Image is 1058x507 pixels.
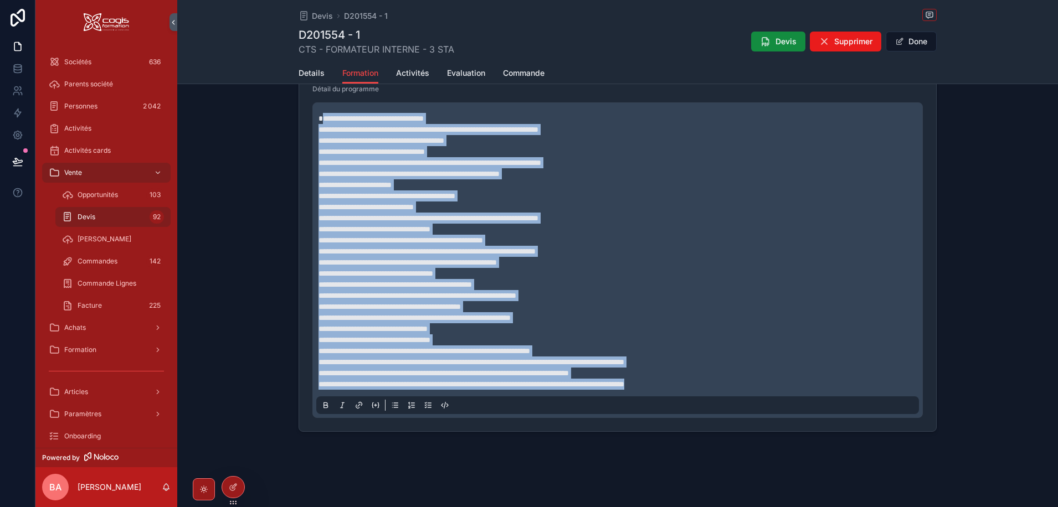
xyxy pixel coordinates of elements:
span: Sociétés [64,58,91,66]
span: Détail du programme [312,85,379,93]
span: Activités [64,124,91,133]
span: Opportunités [78,190,118,199]
span: Activités [396,68,429,79]
a: Vente [42,163,171,183]
div: 103 [146,188,164,201]
span: Personnes [64,102,97,111]
span: Onboarding [64,432,101,441]
a: Sociétés636 [42,52,171,72]
a: Powered by [35,448,177,467]
a: Facture225 [55,296,171,315]
div: 2 042 [140,100,164,113]
button: Devis [751,32,805,51]
span: Devis [312,11,333,22]
button: Supprimer [810,32,881,51]
span: [PERSON_NAME] [78,235,131,244]
a: D201554 - 1 [344,11,388,22]
a: Activités cards [42,141,171,161]
span: Articles [64,387,88,396]
a: Personnes2 042 [42,96,171,116]
span: Details [299,68,325,79]
span: CTS - FORMATEUR INTERNE - 3 STA [299,43,454,56]
a: Formation [42,340,171,360]
span: Activités cards [64,146,111,155]
a: Commandes142 [55,251,171,271]
span: Commandes [78,257,117,266]
span: BA [49,480,61,494]
a: Achats [42,318,171,338]
img: App logo [84,13,129,31]
a: [PERSON_NAME] [55,229,171,249]
span: Vente [64,168,82,177]
div: 142 [146,255,164,268]
span: Formation [64,345,96,354]
a: Paramètres [42,404,171,424]
a: Devis92 [55,207,171,227]
span: Paramètres [64,410,101,418]
div: 92 [150,210,164,224]
a: Commande [503,63,545,85]
div: 225 [146,299,164,312]
h1: D201554 - 1 [299,27,454,43]
a: Devis [299,11,333,22]
span: Formation [342,68,378,79]
span: Parents société [64,80,113,89]
a: Articles [42,382,171,402]
a: Formation [342,63,378,84]
a: Details [299,63,325,85]
span: Supprimer [834,36,872,47]
a: Opportunités103 [55,185,171,205]
a: Activités [396,63,429,85]
p: [PERSON_NAME] [78,482,141,493]
a: Parents société [42,74,171,94]
span: Evaluation [447,68,485,79]
span: Devis [78,213,95,221]
span: Commande [503,68,545,79]
span: Achats [64,323,86,332]
span: Commande Lignes [78,279,136,288]
span: Powered by [42,453,80,462]
a: Onboarding [42,426,171,446]
a: Evaluation [447,63,485,85]
a: Commande Lignes [55,273,171,293]
div: scrollable content [35,44,177,448]
span: Devis [775,36,797,47]
button: Done [886,32,937,51]
span: Facture [78,301,102,310]
div: 636 [146,55,164,69]
a: Activités [42,118,171,138]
